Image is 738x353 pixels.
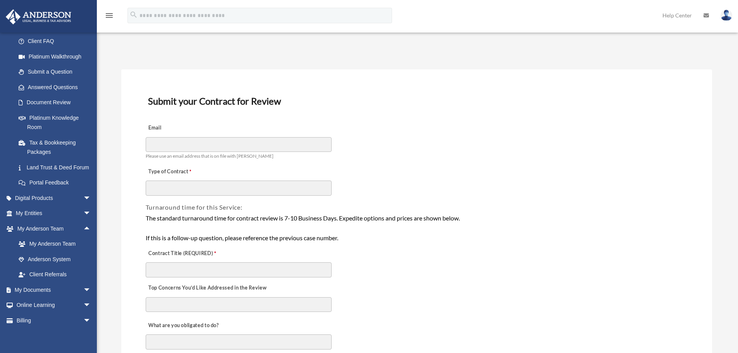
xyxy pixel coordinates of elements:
[146,153,274,159] span: Please use an email address that is on file with [PERSON_NAME]
[146,282,269,293] label: Top Concerns You’d Like Addressed in the Review
[5,298,103,313] a: Online Learningarrow_drop_down
[3,9,74,24] img: Anderson Advisors Platinum Portal
[83,313,99,329] span: arrow_drop_down
[11,64,103,80] a: Submit a Question
[11,267,103,282] a: Client Referrals
[146,166,223,177] label: Type of Contract
[129,10,138,19] i: search
[11,135,103,160] a: Tax & Bookkeeping Packages
[11,175,103,191] a: Portal Feedback
[11,95,99,110] a: Document Review
[83,221,99,237] span: arrow_drop_up
[11,49,103,64] a: Platinum Walkthrough
[5,221,103,236] a: My Anderson Teamarrow_drop_up
[83,282,99,298] span: arrow_drop_down
[11,236,103,252] a: My Anderson Team
[11,160,103,175] a: Land Trust & Deed Forum
[11,79,103,95] a: Answered Questions
[11,251,103,267] a: Anderson System
[5,313,103,328] a: Billingarrow_drop_down
[146,123,223,134] label: Email
[83,190,99,206] span: arrow_drop_down
[5,206,103,221] a: My Entitiesarrow_drop_down
[146,248,223,259] label: Contract Title (REQUIRED)
[83,206,99,222] span: arrow_drop_down
[83,298,99,313] span: arrow_drop_down
[105,11,114,20] i: menu
[146,203,243,211] span: Turnaround time for this Service:
[146,213,688,243] div: The standard turnaround time for contract review is 7-10 Business Days. Expedite options and pric...
[5,282,103,298] a: My Documentsarrow_drop_down
[11,110,103,135] a: Platinum Knowledge Room
[5,190,103,206] a: Digital Productsarrow_drop_down
[11,34,103,49] a: Client FAQ
[721,10,732,21] img: User Pic
[145,93,688,109] h3: Submit your Contract for Review
[105,14,114,20] a: menu
[146,320,223,331] label: What are you obligated to do?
